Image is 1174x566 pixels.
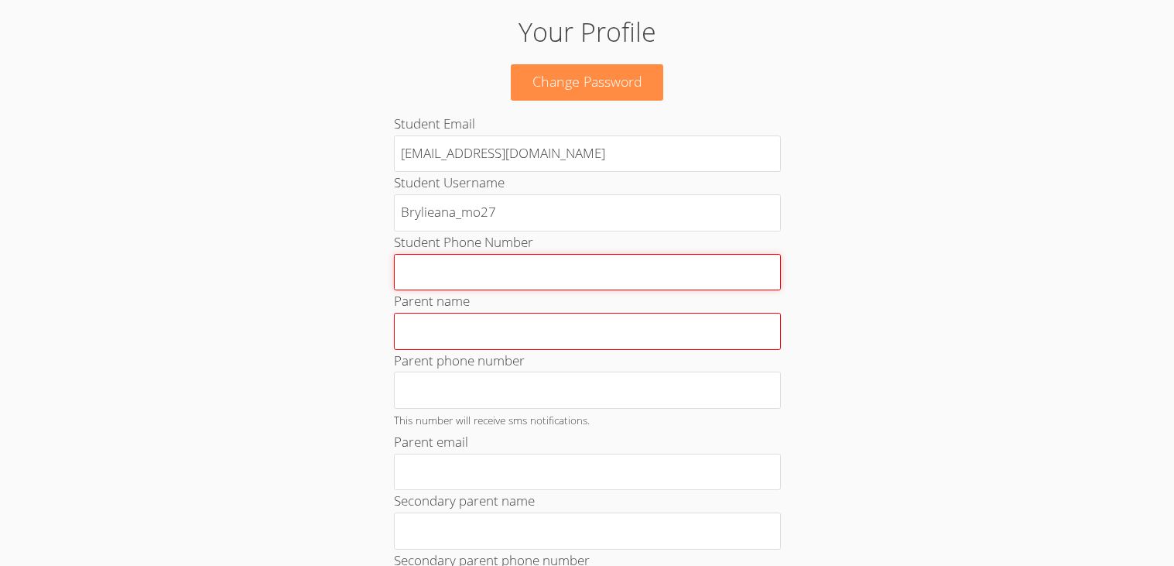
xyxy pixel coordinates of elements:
label: Student Phone Number [394,233,533,251]
label: Student Username [394,173,505,191]
label: Parent name [394,292,470,310]
h1: Your Profile [270,12,904,52]
label: Secondary parent name [394,492,535,509]
a: Change Password [511,64,664,101]
label: Parent phone number [394,352,525,369]
label: Parent email [394,433,468,451]
label: Student Email [394,115,475,132]
small: This number will receive sms notifications. [394,413,590,427]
